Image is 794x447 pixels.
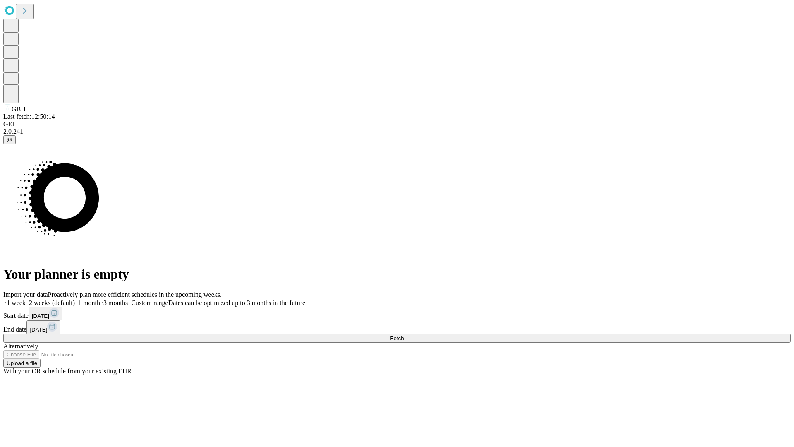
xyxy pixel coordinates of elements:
[32,313,49,319] span: [DATE]
[131,299,168,306] span: Custom range
[3,135,16,144] button: @
[103,299,128,306] span: 3 months
[3,267,791,282] h1: Your planner is empty
[7,299,26,306] span: 1 week
[3,334,791,343] button: Fetch
[390,335,404,341] span: Fetch
[3,128,791,135] div: 2.0.241
[3,120,791,128] div: GEI
[3,113,55,120] span: Last fetch: 12:50:14
[78,299,100,306] span: 1 month
[3,307,791,320] div: Start date
[3,359,41,368] button: Upload a file
[30,327,47,333] span: [DATE]
[3,320,791,334] div: End date
[29,299,75,306] span: 2 weeks (default)
[29,307,62,320] button: [DATE]
[12,106,26,113] span: GBH
[168,299,307,306] span: Dates can be optimized up to 3 months in the future.
[3,368,132,375] span: With your OR schedule from your existing EHR
[3,291,48,298] span: Import your data
[7,137,12,143] span: @
[48,291,222,298] span: Proactively plan more efficient schedules in the upcoming weeks.
[26,320,60,334] button: [DATE]
[3,343,38,350] span: Alternatively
